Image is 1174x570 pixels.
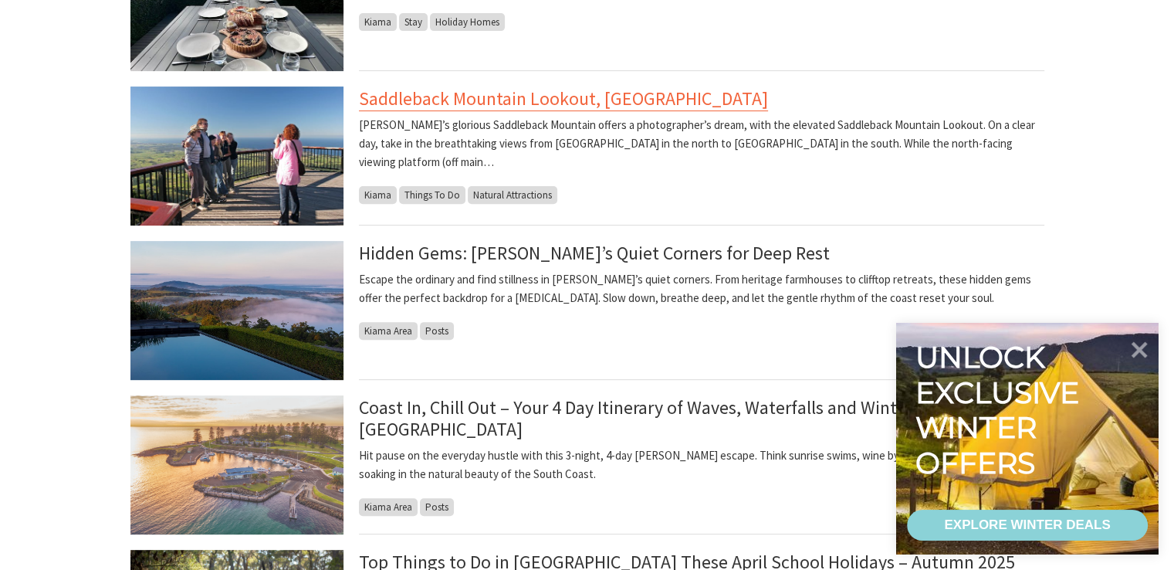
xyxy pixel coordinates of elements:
[359,270,1044,307] p: Escape the ordinary and find stillness in [PERSON_NAME]’s quiet corners. From heritage farmhouses...
[359,186,397,204] span: Kiama
[399,186,465,204] span: Things To Do
[915,340,1086,480] div: Unlock exclusive winter offers
[359,87,768,111] a: Saddleback Mountain Lookout, [GEOGRAPHIC_DATA]
[420,322,454,340] span: Posts
[420,498,454,516] span: Posts
[399,13,428,31] span: Stay
[359,322,418,340] span: Kiama Area
[430,13,505,31] span: Holiday Homes
[359,498,418,516] span: Kiama Area
[130,395,343,534] img: Kiama Harbour
[359,241,830,265] a: Hidden Gems: [PERSON_NAME]’s Quiet Corners for Deep Rest
[359,395,975,441] a: Coast In, Chill Out – Your 4 Day Itinerary of Waves, Waterfalls and Winter Feels in [GEOGRAPHIC_D...
[130,241,343,380] img: EagleView Park
[468,186,557,204] span: Natural Attractions
[944,510,1110,541] div: EXPLORE WINTER DEALS
[907,510,1148,541] a: EXPLORE WINTER DEALS
[359,116,1044,171] p: [PERSON_NAME]’s glorious Saddleback Mountain offers a photographer’s dream, with the elevated Sad...
[130,87,343,226] img: Saddleback Mountain Lookout
[359,13,397,31] span: Kiama
[359,446,1044,483] p: Hit pause on the everyday hustle with this 3-night, 4-day [PERSON_NAME] escape. Think sunrise swi...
